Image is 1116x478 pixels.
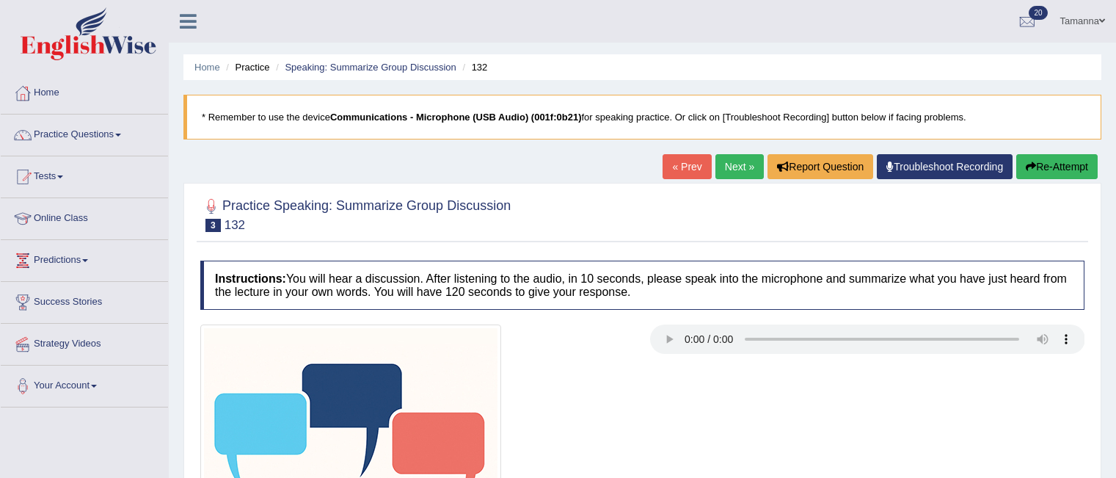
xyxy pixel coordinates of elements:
[1,240,168,277] a: Predictions
[1,366,168,402] a: Your Account
[330,112,582,123] b: Communications - Microphone (USB Audio) (001f:0b21)
[1016,154,1098,179] button: Re-Attempt
[1,115,168,151] a: Practice Questions
[225,218,245,232] small: 132
[200,195,511,232] h2: Practice Speaking: Summarize Group Discussion
[767,154,873,179] button: Report Question
[183,95,1101,140] blockquote: * Remember to use the device for speaking practice. Or click on [Troubleshoot Recording] button b...
[1,198,168,235] a: Online Class
[1,324,168,361] a: Strategy Videos
[459,60,487,74] li: 132
[1,282,168,319] a: Success Stories
[200,261,1084,310] h4: You will hear a discussion. After listening to the audio, in 10 seconds, please speak into the mi...
[1,73,168,109] a: Home
[215,272,286,285] b: Instructions:
[205,219,221,232] span: 3
[877,154,1013,179] a: Troubleshoot Recording
[194,62,220,73] a: Home
[222,60,269,74] li: Practice
[715,154,764,179] a: Next »
[1029,6,1047,20] span: 20
[285,62,456,73] a: Speaking: Summarize Group Discussion
[1,156,168,193] a: Tests
[663,154,711,179] a: « Prev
